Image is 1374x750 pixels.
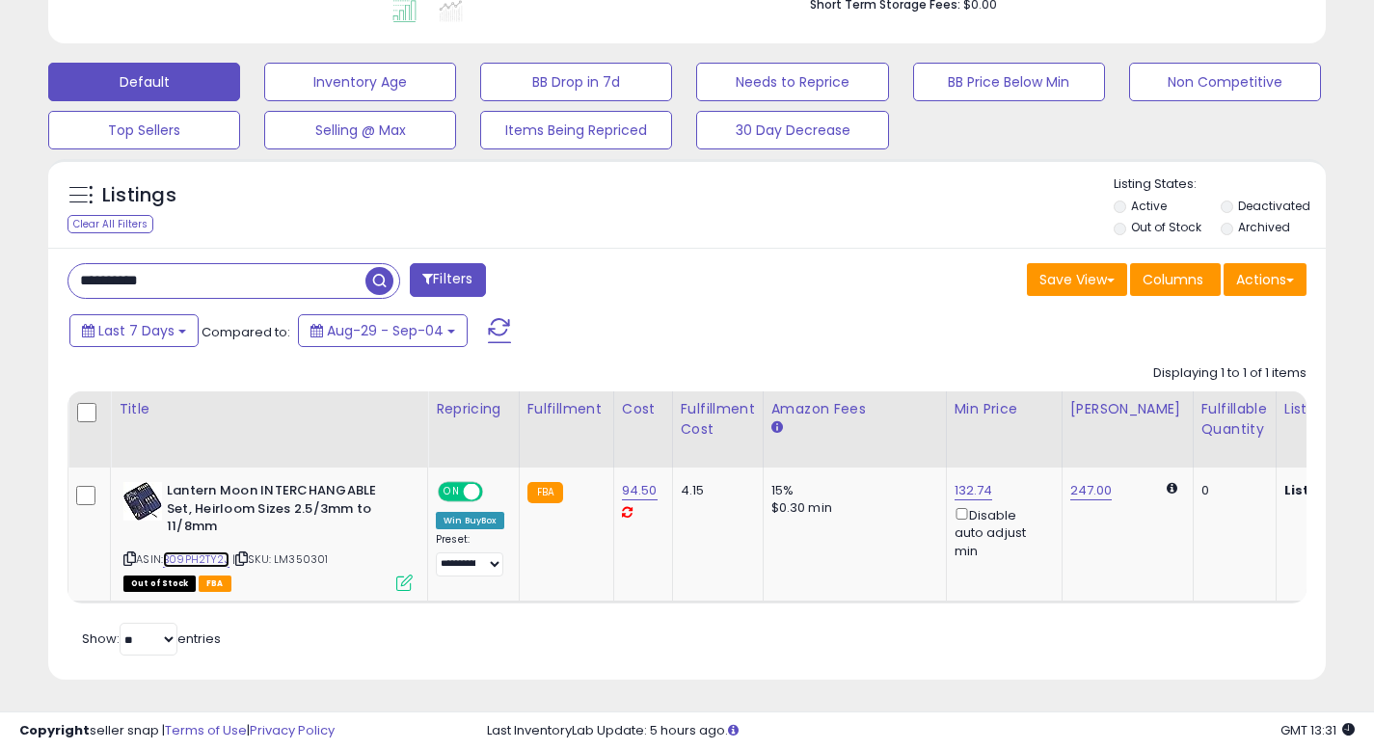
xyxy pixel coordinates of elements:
[440,484,464,500] span: ON
[1131,219,1201,235] label: Out of Stock
[1280,721,1355,739] span: 2025-09-12 13:31 GMT
[696,63,888,101] button: Needs to Reprice
[771,399,938,419] div: Amazon Fees
[69,314,199,347] button: Last 7 Days
[480,111,672,149] button: Items Being Repriced
[199,576,231,592] span: FBA
[913,63,1105,101] button: BB Price Below Min
[67,215,153,233] div: Clear All Filters
[771,482,931,499] div: 15%
[264,111,456,149] button: Selling @ Max
[163,551,229,568] a: B09PH2TY2J
[1143,270,1203,289] span: Columns
[232,551,329,567] span: | SKU: LM350301
[622,399,664,419] div: Cost
[955,504,1047,560] div: Disable auto adjust min
[681,482,748,499] div: 4.15
[1153,364,1307,383] div: Displaying 1 to 1 of 1 items
[771,499,931,517] div: $0.30 min
[622,481,658,500] a: 94.50
[1238,219,1290,235] label: Archived
[1070,481,1113,500] a: 247.00
[436,512,504,529] div: Win BuyBox
[264,63,456,101] button: Inventory Age
[771,419,783,437] small: Amazon Fees.
[696,111,888,149] button: 30 Day Decrease
[98,321,175,340] span: Last 7 Days
[102,182,176,209] h5: Listings
[298,314,468,347] button: Aug-29 - Sep-04
[119,399,419,419] div: Title
[527,482,563,503] small: FBA
[167,482,401,541] b: Lantern Moon INTERCHANGABLE Set, Heirloom Sizes 2.5/3mm to 11/8mm
[202,323,290,341] span: Compared to:
[681,399,755,440] div: Fulfillment Cost
[410,263,485,297] button: Filters
[1070,399,1185,419] div: [PERSON_NAME]
[123,482,162,521] img: 512DmsoVk0L._SL40_.jpg
[1027,263,1127,296] button: Save View
[480,63,672,101] button: BB Drop in 7d
[1201,482,1261,499] div: 0
[123,576,196,592] span: All listings that are currently out of stock and unavailable for purchase on Amazon
[165,721,247,739] a: Terms of Use
[48,111,240,149] button: Top Sellers
[19,721,90,739] strong: Copyright
[480,484,511,500] span: OFF
[48,63,240,101] button: Default
[1224,263,1307,296] button: Actions
[1284,481,1372,499] b: Listed Price:
[955,399,1054,419] div: Min Price
[955,481,993,500] a: 132.74
[250,721,335,739] a: Privacy Policy
[1131,198,1167,214] label: Active
[1114,175,1326,194] p: Listing States:
[487,722,1355,740] div: Last InventoryLab Update: 5 hours ago.
[1201,399,1268,440] div: Fulfillable Quantity
[123,482,413,589] div: ASIN:
[327,321,444,340] span: Aug-29 - Sep-04
[82,629,221,648] span: Show: entries
[527,399,606,419] div: Fulfillment
[19,722,335,740] div: seller snap | |
[1238,198,1310,214] label: Deactivated
[436,533,504,576] div: Preset:
[436,399,511,419] div: Repricing
[1130,263,1221,296] button: Columns
[1129,63,1321,101] button: Non Competitive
